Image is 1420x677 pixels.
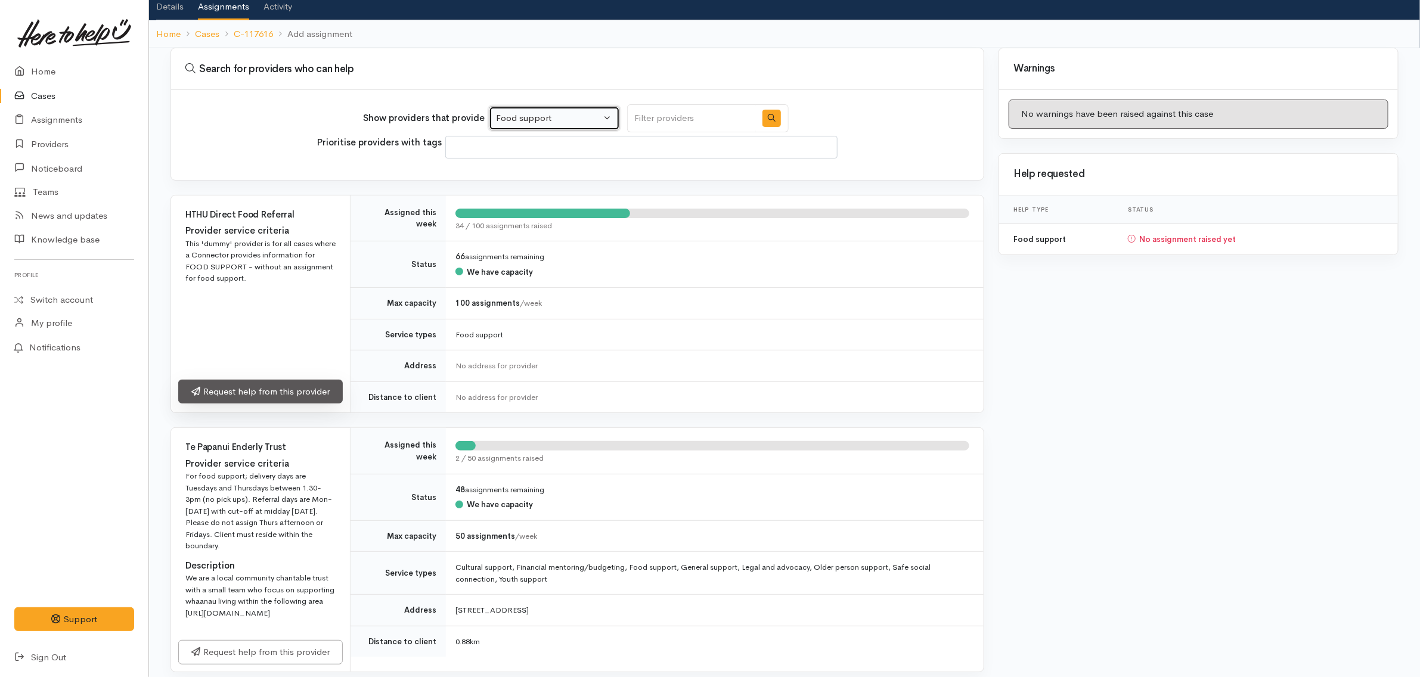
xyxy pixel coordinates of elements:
h3: Help requested [1006,169,1391,180]
span: /week [515,531,537,541]
a: Request help from this provider [178,640,343,664]
div: Food support [497,111,602,125]
button: Support [14,607,134,632]
b: We have capacity [467,267,533,277]
a: Cases [195,27,219,41]
div: Cultural support, Financial mentoring/budgeting, Food support, General support, Legal and advocac... [455,561,969,585]
a: C-117616 [234,27,273,41]
div: assignments remaining [455,251,969,263]
td: Service types [351,552,446,595]
button: Food support [489,106,620,131]
a: Home [156,27,181,41]
b: 50 assignments [455,531,515,541]
label: Show providers that provide [363,111,485,125]
span: /week [520,298,542,308]
td: Status [351,241,446,288]
div: [STREET_ADDRESS] [455,604,969,616]
nav: breadcrumb [149,20,1420,48]
div: assignments remaining [455,484,969,496]
div: No address for provider [455,360,969,372]
div: 2 / 50 assignments raised [455,452,969,464]
b: Food support [1013,234,1066,244]
div: We are a local community charitable trust with a small team who focus on supporting whaanau livin... [185,572,336,619]
div: No address for provider [455,392,969,403]
b: 66 [455,251,465,262]
a: Request help from this provider [178,380,343,404]
li: Add assignment [273,27,352,41]
td: Address [351,350,446,382]
div: This 'dummy' provider is for all cases where a Connector provides information for FOOD SUPPORT - ... [185,238,336,284]
td: Status [351,474,446,520]
h4: Te Papanui Enderly Trust [185,442,336,452]
div: 34 / 100 assignments raised [455,220,969,232]
td: Distance to client [351,626,446,657]
div: For food support; delivery days are Tuesdays and Thursdays between 1.30-3pm (no pick ups). Referr... [185,470,336,552]
label: Prioritise providers with tags [317,136,442,162]
td: Service types [351,319,446,350]
span: km [470,636,480,647]
th: Help type [999,195,1118,224]
input: Search [627,104,756,132]
td: Assigned this week [351,428,446,474]
label: Description [185,559,235,573]
b: We have capacity [467,499,533,510]
label: Provider service criteria [185,224,289,238]
h4: HTHU Direct Food Referral [185,210,336,220]
td: Distance to client [351,381,446,412]
td: Address [351,595,446,626]
h3: Search for providers who can help [178,63,976,75]
b: 100 assignments [455,298,520,308]
b: No assignment raised yet [1128,234,1236,244]
td: Assigned this week [351,195,446,241]
th: Status [1118,195,1398,224]
h6: Profile [14,267,134,283]
label: Provider service criteria [185,457,289,471]
td: Max capacity [351,288,446,319]
td: Max capacity [351,520,446,552]
div: Food support [455,329,969,341]
b: 48 [455,485,465,495]
div: 0.88 [455,636,969,648]
h3: Warnings [1013,63,1384,74]
textarea: Search [453,140,460,154]
div: No warnings have been raised against this case [1009,100,1388,129]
